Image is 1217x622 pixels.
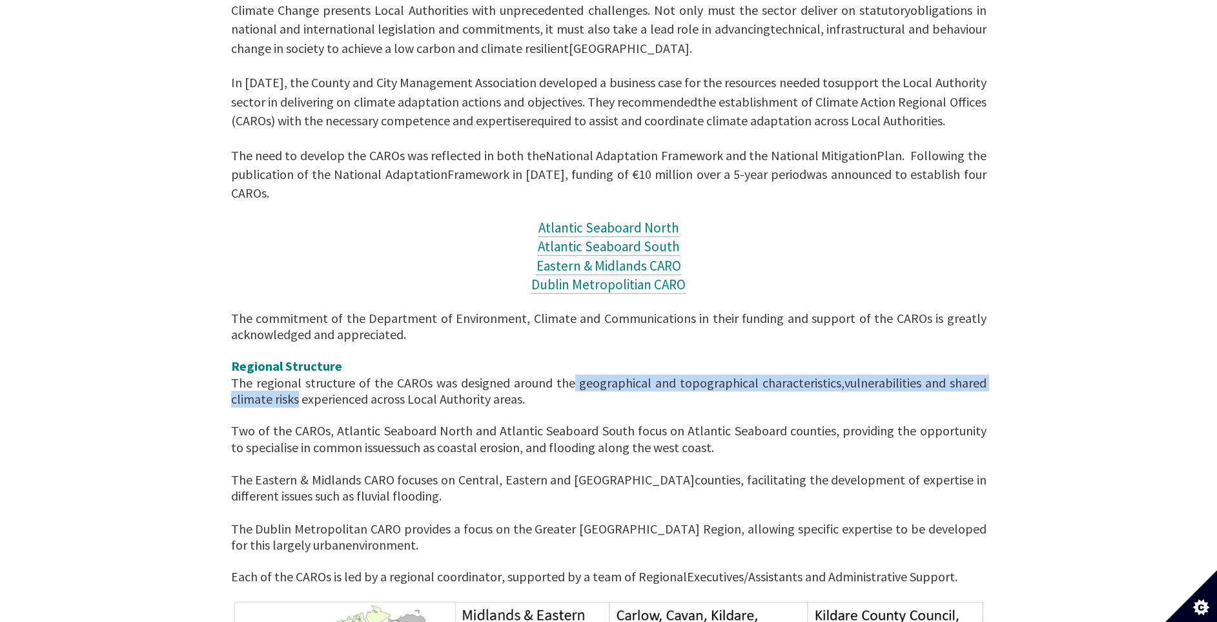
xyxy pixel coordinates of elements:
[231,521,987,553] span: provides a focus on the Greater [GEOGRAPHIC_DATA] Region, allowing specific expertise to be devel...
[531,276,686,294] a: Dublin Metropolitian CARO
[569,40,692,56] span: [GEOGRAPHIC_DATA].
[447,166,807,182] span: Framework in [DATE], funding of €10 million over a 5-year period
[538,219,679,237] a: Atlantic Seaboard North
[231,74,987,109] span: support the Local Authority sector in delivering on climate adaptation actions and objectives. Th...
[231,2,911,18] span: Climate Change presents Local Authorities with unprecedented challenges. Not only must the sector...
[231,439,714,488] span: such as coastal erosion, and flooding along the west coast. The Eastern & Midlands CARO focuses o...
[1165,570,1217,622] button: Set cookie preferences
[345,537,418,553] span: environment.
[687,568,957,585] span: Executives/Assistants and Administrative Support.
[231,358,342,374] strong: Regional Structure
[531,276,686,293] span: Dublin Metropolitian CARO
[231,375,987,407] span: vulnerabilities and shared climate risks experienced across Local Authority areas.
[546,147,877,163] span: National Adaptation Framework and the National Mitigation
[526,112,945,129] span: required to assist and coordinate climate adaptation across Local Authorities.
[231,375,844,391] span: The regional structure of the CAROs was designed around the geographical and topographical charac...
[231,147,546,163] span: The need to develop the CAROs was reflected in both the
[231,10,987,54] span: ​
[231,147,987,182] span: Plan. Following the publication of the National Adaptation
[537,257,681,275] a: Eastern & Midlands CARO
[538,219,679,236] span: Atlantic Seaboard North
[231,310,987,342] span: The commitment of the Department of Environment, Climate and Communications in their funding and ...
[231,21,987,56] span: technical, infrastructural and behaviour change in society to achieve a low carbon and climate re...
[537,257,681,275] span: Eastern & Midlands CARO
[538,238,680,255] span: Atlantic Seaboard South
[231,568,687,585] span: Each of the CAROs is led by a regional coordinator, supported by a team of Regional
[538,238,680,256] a: Atlantic Seaboard South
[231,74,835,90] span: In [DATE], the County and City Management Association developed a business case for the resources...
[231,422,987,455] span: Two of the CAROs, Atlantic Seaboard North and Atlantic Seaboard South focus on Atlantic Seaboard ...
